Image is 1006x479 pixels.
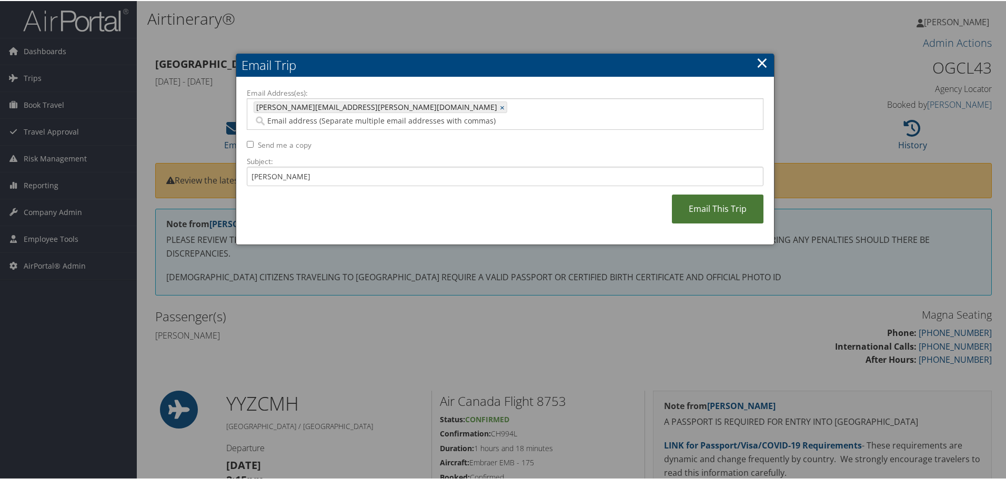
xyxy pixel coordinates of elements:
a: × [756,51,768,72]
a: Email This Trip [672,193,763,222]
label: Email Address(es): [247,87,763,97]
h2: Email Trip [236,53,774,76]
label: Send me a copy [258,139,311,149]
label: Subject: [247,155,763,166]
span: [PERSON_NAME][EMAIL_ADDRESS][PERSON_NAME][DOMAIN_NAME] [254,101,497,111]
input: Add a short subject for the email [247,166,763,185]
input: Email address (Separate multiple email addresses with commas) [254,115,625,125]
a: × [500,101,507,111]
